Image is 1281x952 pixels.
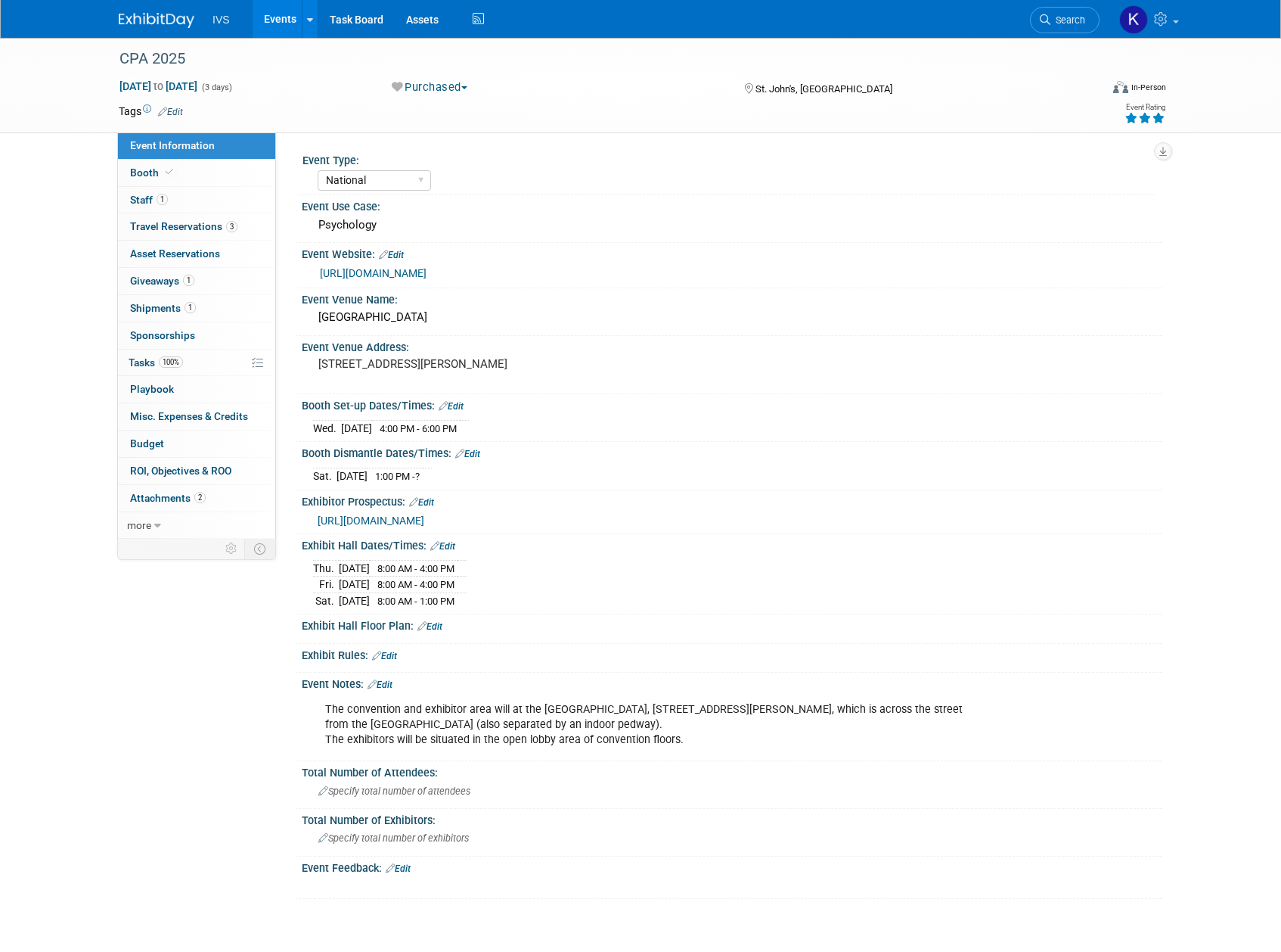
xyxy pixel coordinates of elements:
[185,302,196,313] span: 1
[302,809,1162,828] div: Total Number of Exhibitors:
[379,250,404,260] a: Edit
[313,560,339,577] td: Thu.
[318,832,469,844] span: Specify total number of exhibitors
[377,579,454,590] span: 8:00 AM - 4:00 PM
[313,306,1151,329] div: [GEOGRAPHIC_DATA]
[1124,104,1165,111] div: Event Rating
[130,492,206,504] span: Attachments
[245,539,276,558] td: Toggle Event Tabs
[337,468,368,484] td: [DATE]
[375,471,420,482] span: 1:00 PM -
[212,14,230,26] span: IVS
[118,458,275,484] a: ROI, Objectives & ROO
[430,541,455,552] a: Edit
[130,410,248,422] span: Misc. Expenses & Credits
[130,465,231,477] span: ROI, Objectives & ROO
[130,275,194,287] span: Giveaways
[417,621,442,632] a: Edit
[118,187,275,213] a: Staff1
[118,431,275,457] a: Budget
[118,295,275,322] a: Shipments1
[118,322,275,349] a: Sponsorships
[118,485,275,512] a: Attachments2
[118,241,275,267] a: Asset Reservations
[157,194,168,205] span: 1
[315,695,996,755] div: The convention and exhibitor area will at the [GEOGRAPHIC_DATA], [STREET_ADDRESS][PERSON_NAME], w...
[226,221,237,232] span: 3
[313,420,341,436] td: Wed.
[313,213,1151,237] div: Psychology
[415,471,420,482] span: ?
[302,195,1162,214] div: Event Use Case:
[119,13,194,28] img: ExhibitDay
[1030,7,1100,33] a: Search
[1119,5,1148,34] img: Karl Fauerbach
[380,423,457,434] span: 4:00 PM - 6:00 PM
[302,442,1162,462] div: Booth Dismantle Dates/Times:
[386,79,473,95] button: Purchased
[339,593,370,608] td: [DATE]
[1113,81,1128,93] img: Format-Inperson.png
[194,492,206,503] span: 2
[386,863,411,874] a: Edit
[377,563,454,574] span: 8:00 AM - 4:00 PM
[302,614,1162,634] div: Exhibit Hall Floor Plan:
[130,302,196,314] span: Shipments
[302,761,1162,780] div: Total Number of Attendees:
[119,79,198,93] span: [DATE] [DATE]
[219,539,245,558] td: Personalize Event Tab Strip
[318,786,470,797] span: Specify total number of attendees
[302,490,1162,510] div: Exhibitor Prospectus:
[1131,82,1166,93] div: In-Person
[130,139,215,151] span: Event Information
[302,673,1162,692] div: Event Notes:
[377,596,454,607] span: 8:00 AM - 1:00 PM
[130,329,195,341] span: Sponsorships
[372,651,397,661] a: Edit
[130,437,164,450] span: Budget
[1050,14,1085,26] span: Search
[439,401,464,412] a: Edit
[130,194,168,206] span: Staff
[151,80,166,92] span: to
[118,160,275,186] a: Booth
[1010,79,1166,101] div: Event Format
[302,394,1162,414] div: Booth Set-up Dates/Times:
[158,107,183,117] a: Edit
[302,534,1162,554] div: Exhibit Hall Dates/Times:
[368,680,392,690] a: Edit
[341,420,372,436] td: [DATE]
[318,357,644,371] pre: [STREET_ADDRESS][PERSON_NAME]
[302,857,1162,876] div: Event Feedback:
[320,267,426,279] a: [URL][DOMAIN_NAME]
[313,593,339,608] td: Sat.
[118,376,275,403] a: Playbook
[118,213,275,240] a: Travel Reservations3
[166,168,173,176] i: Booth reservation complete
[118,350,275,376] a: Tasks100%
[118,512,275,539] a: more
[130,220,237,232] span: Travel Reservations
[302,288,1162,307] div: Event Venue Name:
[339,577,370,593] td: [DATE]
[339,560,370,577] td: [DATE]
[409,497,434,508] a: Edit
[302,243,1162,263] div: Event Website:
[114,45,1077,73] div: CPA 2025
[302,149,1155,168] div: Event Type:
[130,383,174,395] span: Playbook
[313,577,339,593] td: Fri.
[159,356,183,368] span: 100%
[318,515,424,527] a: [URL][DOMAIN_NAME]
[313,468,337,484] td: Sat.
[455,449,480,459] a: Edit
[118,132,275,159] a: Event Information
[118,268,275,294] a: Giveaways1
[119,104,183,119] td: Tags
[200,82,232,92] span: (3 days)
[183,275,194,286] span: 1
[130,166,176,179] span: Booth
[129,356,183,369] span: Tasks
[130,247,220,260] span: Asset Reservations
